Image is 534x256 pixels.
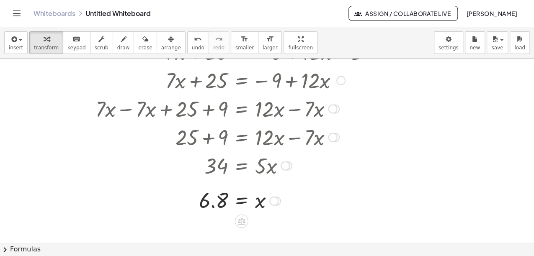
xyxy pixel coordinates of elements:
button: fullscreen [284,31,317,54]
i: format_size [266,34,274,44]
button: draw [113,31,134,54]
i: format_size [240,34,248,44]
span: transform [34,45,59,51]
span: larger [263,45,277,51]
button: load [510,31,530,54]
i: redo [215,34,223,44]
button: Assign / Collaborate Live [348,6,458,21]
button: format_sizesmaller [231,31,258,54]
button: erase [134,31,157,54]
button: transform [29,31,63,54]
span: [PERSON_NAME] [466,10,517,17]
i: keyboard [72,34,80,44]
span: scrub [95,45,108,51]
i: undo [194,34,202,44]
button: undoundo [187,31,209,54]
button: save [487,31,508,54]
button: insert [4,31,28,54]
span: arrange [161,45,181,51]
button: settings [434,31,463,54]
span: fullscreen [288,45,312,51]
a: Whiteboards [34,9,75,18]
span: load [514,45,525,51]
span: smaller [235,45,254,51]
button: arrange [157,31,186,54]
span: undo [192,45,204,51]
button: [PERSON_NAME] [459,6,524,21]
span: Assign / Collaborate Live [356,10,451,17]
button: keyboardkeypad [63,31,90,54]
span: draw [117,45,130,51]
span: keypad [67,45,86,51]
span: settings [439,45,459,51]
button: scrub [90,31,113,54]
span: erase [138,45,152,51]
button: new [465,31,485,54]
span: save [491,45,503,51]
span: redo [213,45,224,51]
div: Apply the same math to both sides of the equation [235,215,248,228]
button: format_sizelarger [258,31,282,54]
button: redoredo [209,31,229,54]
span: insert [9,45,23,51]
button: Toggle navigation [10,7,23,20]
span: new [470,45,480,51]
